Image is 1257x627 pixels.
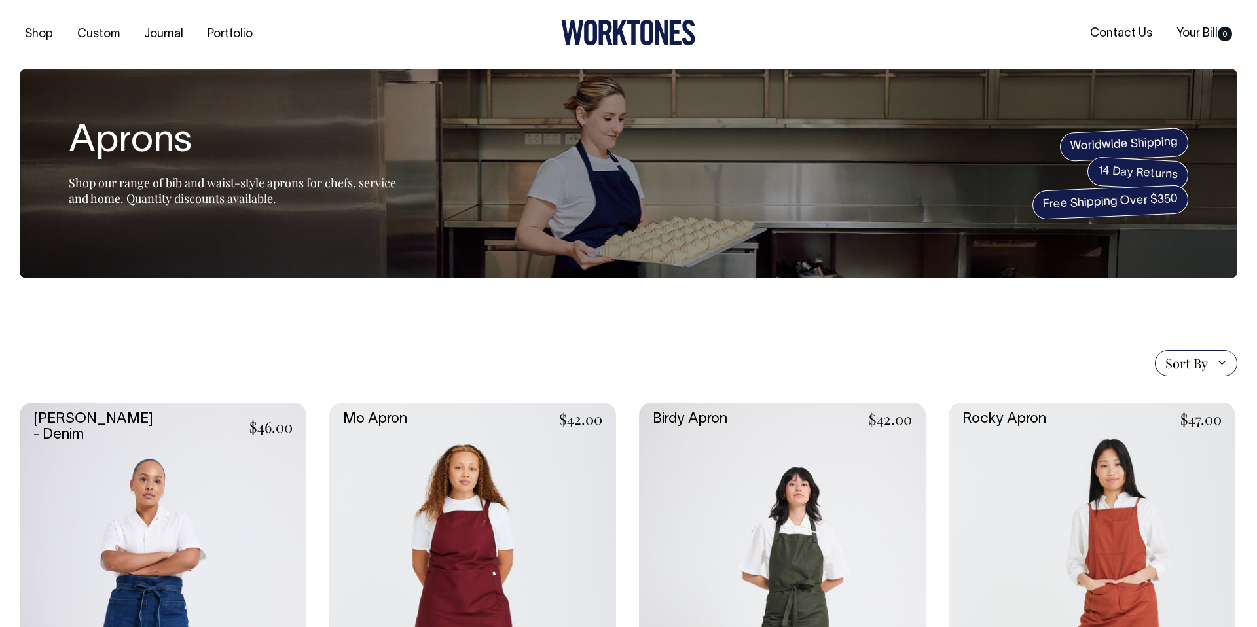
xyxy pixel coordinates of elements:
span: 14 Day Returns [1087,156,1189,190]
a: Your Bill0 [1171,23,1237,45]
h1: Aprons [69,121,396,163]
a: Portfolio [202,24,258,45]
span: Sort By [1165,355,1208,371]
a: Shop [20,24,58,45]
a: Journal [139,24,189,45]
span: Shop our range of bib and waist-style aprons for chefs, service and home. Quantity discounts avai... [69,175,396,206]
a: Contact Us [1085,23,1157,45]
span: Free Shipping Over $350 [1032,185,1189,220]
span: 0 [1218,27,1232,41]
a: Custom [72,24,125,45]
span: Worldwide Shipping [1059,128,1189,162]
